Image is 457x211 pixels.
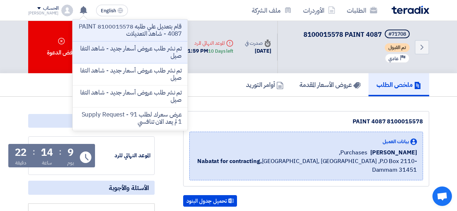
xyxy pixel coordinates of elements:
[59,145,61,158] div: :
[43,5,59,12] div: الحساب
[96,151,151,160] div: الموعد النهائي للرد
[101,8,116,13] span: English
[388,32,406,37] div: #71708
[245,47,271,55] div: [DATE]
[68,148,74,158] div: 9
[376,80,421,89] h5: ملخص الطلب
[246,2,297,19] a: ملف الشركة
[78,67,182,82] p: تم نشر طلب عروض أسعار جديد - شاهد التفاصيل
[245,39,271,47] div: صدرت في
[28,21,93,73] div: رفض الدعوة
[303,30,411,40] h5: 8100015578 PAINT 4087
[15,159,26,167] div: دقيقة
[61,5,73,16] img: profile_test.png
[238,73,292,96] a: أوامر التوريد
[341,2,383,19] a: الطلبات
[78,89,182,104] p: تم نشر طلب عروض أسعار جديد - شاهد التفاصيل
[297,2,341,19] a: الأوردرات
[208,48,233,55] div: 10 Days left
[167,47,233,55] div: [DATE] 11:59 PM
[15,148,27,158] div: 22
[67,159,74,167] div: يوم
[292,73,368,96] a: عروض الأسعار المقدمة
[383,138,409,145] span: بيانات العميل
[96,5,128,16] button: English
[392,6,429,14] img: Teradix logo
[28,114,155,128] div: مواعيد الطلب
[195,157,417,174] span: [GEOGRAPHIC_DATA], [GEOGRAPHIC_DATA] ,P.O Box 2110- Dammam 31451
[432,186,452,206] div: Open chat
[299,80,361,89] h5: عروض الأسعار المقدمة
[42,159,52,167] div: ساعة
[189,117,423,126] div: 8100015578 PAINT 4087
[78,23,182,38] p: قام بتعديل علي طلبه 8100015578 PAINT 4087 - شاهد التعديلات
[197,157,262,166] b: Nabatat for contracting,
[339,148,367,157] span: Purchases,
[33,145,35,158] div: :
[385,43,410,52] span: تم القبول
[78,45,182,60] p: تم نشر طلب عروض أسعار جديد - شاهد التفاصيل
[183,195,237,207] button: تحميل جدول البنود
[78,111,182,126] p: عرض سعرك لطلب Supply Request - 911 لم يعد الان تنافسي
[167,39,233,47] div: الموعد النهائي للرد
[109,184,149,192] span: الأسئلة والأجوبة
[303,30,382,39] span: 8100015578 PAINT 4087
[41,148,53,158] div: 14
[28,11,59,15] div: [PERSON_NAME]
[388,55,398,62] span: عادي
[370,148,417,157] span: [PERSON_NAME]
[368,73,429,96] a: ملخص الطلب
[246,80,284,89] h5: أوامر التوريد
